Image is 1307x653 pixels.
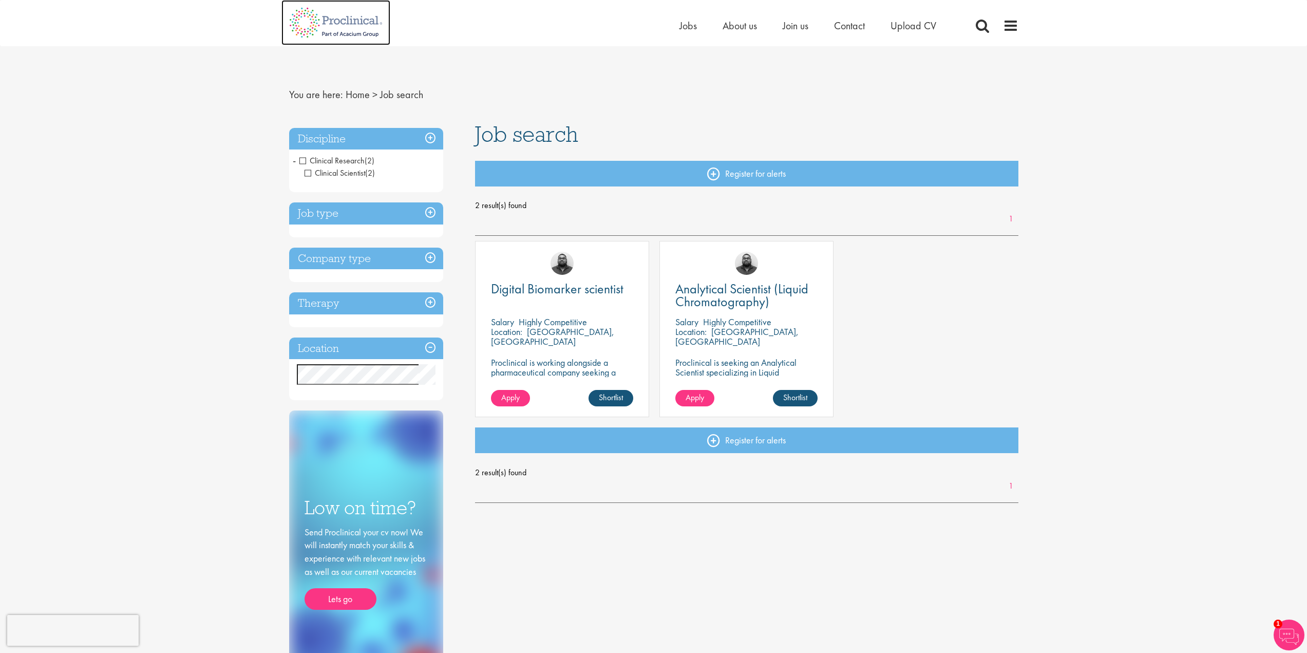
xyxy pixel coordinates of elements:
span: 2 result(s) found [475,198,1018,213]
a: Digital Biomarker scientist [491,283,633,295]
a: Jobs [679,19,697,32]
span: You are here: [289,88,343,101]
a: Shortlist [773,390,818,406]
span: - [293,153,296,168]
span: Apply [501,392,520,403]
span: (2) [365,167,375,178]
a: breadcrumb link [346,88,370,101]
p: [GEOGRAPHIC_DATA], [GEOGRAPHIC_DATA] [491,326,614,347]
span: Clinical Research [299,155,365,166]
a: Apply [491,390,530,406]
span: Location: [491,326,522,338]
iframe: reCAPTCHA [7,615,139,646]
span: 1 [1274,620,1282,628]
h3: Job type [289,202,443,225]
img: Chatbot [1274,620,1304,650]
a: Upload CV [891,19,936,32]
a: Join us [783,19,808,32]
span: Digital Biomarker scientist [491,280,623,297]
p: Highly Competitive [703,316,771,328]
p: Proclinical is seeking an Analytical Scientist specializing in Liquid Chromatography to join our ... [675,358,818,397]
a: 1 [1003,213,1018,225]
span: Job search [475,120,578,148]
span: Clinical Scientist [305,167,365,178]
a: Apply [675,390,714,406]
a: Lets go [305,588,376,610]
a: Shortlist [589,390,633,406]
a: Register for alerts [475,161,1018,186]
h3: Company type [289,248,443,270]
a: Contact [834,19,865,32]
a: Register for alerts [475,427,1018,453]
span: (2) [365,155,374,166]
img: Ashley Bennett [551,252,574,275]
div: Send Proclinical your cv now! We will instantly match your skills & experience with relevant new ... [305,526,428,610]
h3: Location [289,338,443,360]
span: Location: [675,326,707,338]
h3: Therapy [289,292,443,314]
span: Analytical Scientist (Liquid Chromatography) [675,280,808,310]
a: Analytical Scientist (Liquid Chromatography) [675,283,818,308]
p: [GEOGRAPHIC_DATA], [GEOGRAPHIC_DATA] [675,326,799,347]
span: Clinical Scientist [305,167,375,178]
span: Job search [380,88,423,101]
span: Clinical Research [299,155,374,166]
a: About us [723,19,757,32]
span: 2 result(s) found [475,465,1018,480]
span: Salary [675,316,698,328]
span: Salary [491,316,514,328]
p: Proclinical is working alongside a pharmaceutical company seeking a Digital Biomarker Scientist t... [491,358,633,406]
h3: Low on time? [305,498,428,518]
a: 1 [1003,480,1018,492]
span: > [372,88,377,101]
h3: Discipline [289,128,443,150]
img: Ashley Bennett [735,252,758,275]
span: Apply [686,392,704,403]
p: Highly Competitive [519,316,587,328]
